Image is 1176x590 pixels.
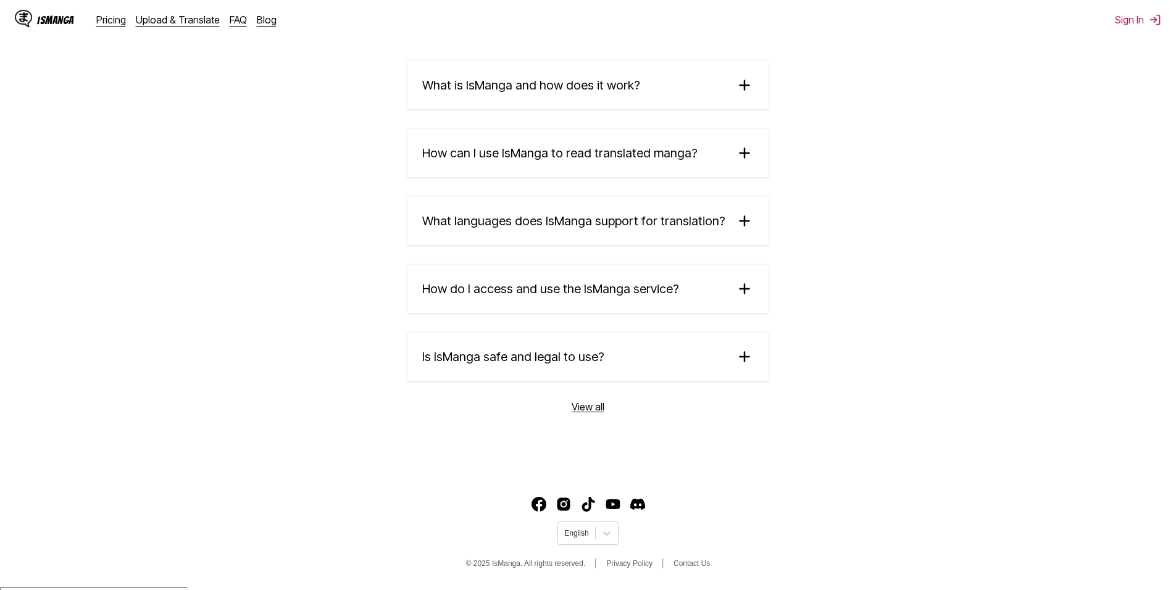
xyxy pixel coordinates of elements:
summary: What languages does IsManga support for translation? [407,197,769,245]
img: plus [735,280,754,298]
button: Sign In [1115,14,1161,26]
img: IsManga Logo [15,10,32,27]
div: IsManga [37,14,74,26]
img: IsManga YouTube [606,497,620,512]
a: Discord [630,497,645,512]
a: Upload & Translate [136,14,220,26]
input: Select language [564,529,566,538]
img: plus [735,212,754,230]
img: plus [735,144,754,162]
a: Pricing [96,14,126,26]
img: IsManga Facebook [532,497,546,512]
a: Youtube [606,497,620,512]
span: © 2025 IsManga. All rights reserved. [466,559,586,568]
span: How can I use IsManga to read translated manga? [422,146,698,160]
summary: How do I access and use the IsManga service? [407,265,769,313]
img: plus [735,347,754,366]
span: Is IsManga safe and legal to use? [422,349,604,364]
img: plus [735,76,754,94]
summary: What is IsManga and how does it work? [407,61,769,109]
img: Sign out [1149,14,1161,26]
a: Facebook [532,497,546,512]
a: View all [572,401,604,413]
a: IsManga LogoIsManga [15,10,96,30]
summary: Is IsManga safe and legal to use? [407,333,769,381]
a: Blog [257,14,277,26]
a: Privacy Policy [606,559,653,568]
a: Instagram [556,497,571,512]
span: How do I access and use the IsManga service? [422,281,679,296]
a: Contact Us [673,559,710,568]
a: FAQ [230,14,247,26]
span: What is IsManga and how does it work? [422,78,640,93]
summary: How can I use IsManga to read translated manga? [407,129,769,177]
a: TikTok [581,497,596,512]
img: IsManga Instagram [556,497,571,512]
span: What languages does IsManga support for translation? [422,214,725,228]
img: IsManga TikTok [581,497,596,512]
img: IsManga Discord [630,497,645,512]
